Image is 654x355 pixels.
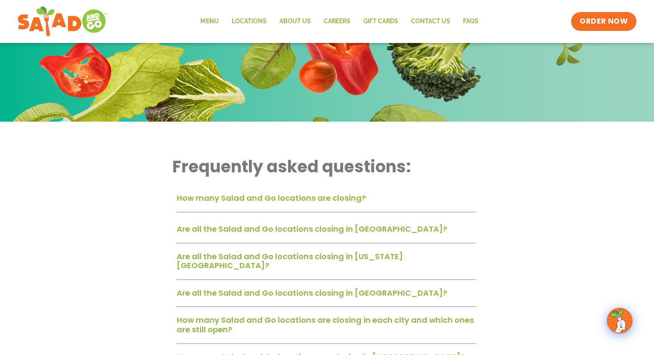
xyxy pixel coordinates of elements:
[172,156,480,177] h2: Frequently asked questions:
[580,16,628,27] span: ORDER NOW
[177,223,447,234] a: Are all the Salad and Go locations closing in [GEOGRAPHIC_DATA]?
[317,12,356,31] a: Careers
[177,248,476,280] div: Are all the Salad and Go locations closing in [US_STATE][GEOGRAPHIC_DATA]?
[177,315,474,335] a: How many Salad and Go locations are closing in each city and which ones are still open?
[194,12,225,31] a: Menu
[356,12,404,31] a: GIFT CARDS
[225,12,273,31] a: Locations
[177,193,366,203] a: How many Salad and Go locations are closing?
[273,12,317,31] a: About Us
[17,4,108,39] img: new-SAG-logo-768×292
[177,285,476,307] div: Are all the Salad and Go locations closing in [GEOGRAPHIC_DATA]?
[177,251,403,271] a: Are all the Salad and Go locations closing in [US_STATE][GEOGRAPHIC_DATA]?
[194,12,485,31] nav: Menu
[177,312,476,343] div: How many Salad and Go locations are closing in each city and which ones are still open?
[404,12,456,31] a: Contact Us
[177,190,476,212] div: How many Salad and Go locations are closing?
[456,12,485,31] a: FAQs
[608,309,632,333] img: wpChatIcon
[177,288,447,298] a: Are all the Salad and Go locations closing in [GEOGRAPHIC_DATA]?
[571,12,636,31] a: ORDER NOW
[177,221,476,243] div: Are all the Salad and Go locations closing in [GEOGRAPHIC_DATA]?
